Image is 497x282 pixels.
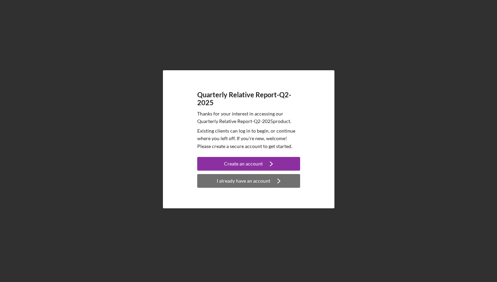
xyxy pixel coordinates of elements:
div: I already have an account [217,174,270,188]
h4: Quarterly Relative Report-Q2-2025 [197,91,300,107]
p: Existing clients can log in to begin, or continue where you left off. If you're new, welcome! Ple... [197,127,300,150]
div: Create an account [224,157,263,171]
p: Thanks for your interest in accessing our Quarterly Relative Report-Q2-2025 product. [197,110,300,125]
button: I already have an account [197,174,300,188]
a: Create an account [197,157,300,172]
button: Create an account [197,157,300,171]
